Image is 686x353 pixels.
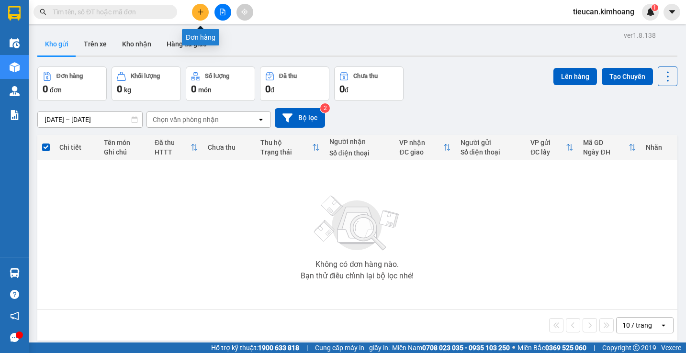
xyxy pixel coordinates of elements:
[153,115,219,124] div: Chọn văn phòng nhận
[526,135,578,160] th: Toggle SortBy
[461,148,521,156] div: Số điện thoại
[315,342,390,353] span: Cung cấp máy in - giấy in:
[112,66,181,101] button: Khối lượng0kg
[219,9,226,15] span: file-add
[198,86,212,94] span: món
[545,344,586,352] strong: 0369 525 060
[191,83,196,95] span: 0
[578,135,641,160] th: Toggle SortBy
[353,73,378,79] div: Chưa thu
[159,33,214,55] button: Hàng đã giao
[59,143,94,151] div: Chi tiết
[10,290,19,299] span: question-circle
[668,8,676,16] span: caret-down
[660,321,667,329] svg: open
[530,148,566,156] div: ĐC lấy
[461,139,521,146] div: Người gửi
[633,344,640,351] span: copyright
[345,86,349,94] span: đ
[214,4,231,21] button: file-add
[76,33,114,55] button: Trên xe
[392,342,510,353] span: Miền Nam
[241,9,248,15] span: aim
[279,73,297,79] div: Đã thu
[646,143,673,151] div: Nhãn
[270,86,274,94] span: đ
[117,83,122,95] span: 0
[10,38,20,48] img: warehouse-icon
[104,139,145,146] div: Tên món
[624,30,656,41] div: ver 1.8.138
[320,103,330,113] sup: 2
[155,139,190,146] div: Đã thu
[104,148,145,156] div: Ghi chú
[10,86,20,96] img: warehouse-icon
[205,73,229,79] div: Số lượng
[258,344,299,352] strong: 1900 633 818
[37,33,76,55] button: Kho gửi
[53,7,166,17] input: Tìm tên, số ĐT hoặc mã đơn
[512,346,515,350] span: ⚪️
[38,112,142,127] input: Select a date range.
[315,261,399,268] div: Không có đơn hàng nào.
[265,83,270,95] span: 0
[256,135,325,160] th: Toggle SortBy
[192,4,209,21] button: plus
[394,135,455,160] th: Toggle SortBy
[211,342,299,353] span: Hỗ trợ kỹ thuật:
[334,66,404,101] button: Chưa thu0đ
[43,83,48,95] span: 0
[583,139,628,146] div: Mã GD
[583,148,628,156] div: Ngày ĐH
[622,320,652,330] div: 10 / trang
[208,143,251,151] div: Chưa thu
[260,139,312,146] div: Thu hộ
[56,73,83,79] div: Đơn hàng
[309,190,405,257] img: svg+xml;base64,PHN2ZyBjbGFzcz0ibGlzdC1wbHVnX19zdmciIHhtbG5zPSJodHRwOi8vd3d3LnczLm9yZy8yMDAwL3N2Zy...
[530,139,566,146] div: VP gửi
[131,73,160,79] div: Khối lượng
[236,4,253,21] button: aim
[664,4,680,21] button: caret-down
[399,139,443,146] div: VP nhận
[653,4,656,11] span: 1
[301,272,414,280] div: Bạn thử điều chỉnh lại bộ lọc nhé!
[329,149,390,157] div: Số điện thoại
[50,86,62,94] span: đơn
[646,8,655,16] img: icon-new-feature
[10,110,20,120] img: solution-icon
[10,62,20,72] img: warehouse-icon
[565,6,642,18] span: tieucan.kimhoang
[10,311,19,320] span: notification
[37,66,107,101] button: Đơn hàng0đơn
[114,33,159,55] button: Kho nhận
[260,66,329,101] button: Đã thu0đ
[339,83,345,95] span: 0
[150,135,202,160] th: Toggle SortBy
[260,148,312,156] div: Trạng thái
[257,116,265,123] svg: open
[399,148,443,156] div: ĐC giao
[10,268,20,278] img: warehouse-icon
[182,29,219,45] div: Đơn hàng
[553,68,597,85] button: Lên hàng
[329,138,390,145] div: Người nhận
[517,342,586,353] span: Miền Bắc
[652,4,658,11] sup: 1
[594,342,595,353] span: |
[306,342,308,353] span: |
[155,148,190,156] div: HTTT
[8,6,21,21] img: logo-vxr
[275,108,325,128] button: Bộ lọc
[40,9,46,15] span: search
[10,333,19,342] span: message
[602,68,653,85] button: Tạo Chuyến
[124,86,131,94] span: kg
[422,344,510,352] strong: 0708 023 035 - 0935 103 250
[186,66,255,101] button: Số lượng0món
[197,9,204,15] span: plus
